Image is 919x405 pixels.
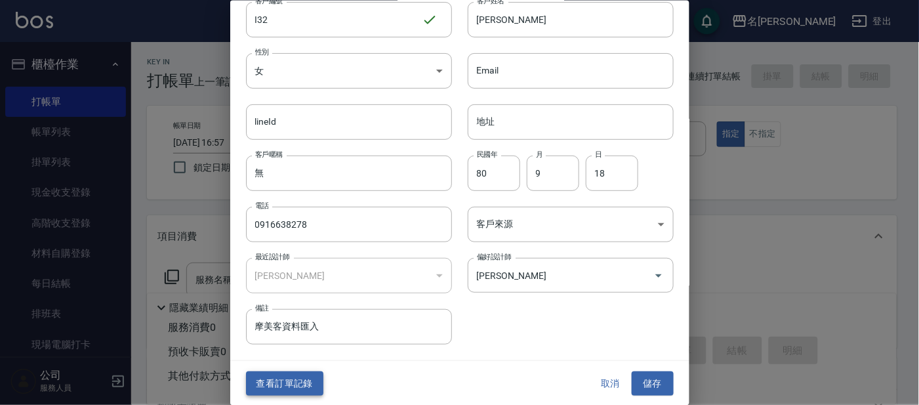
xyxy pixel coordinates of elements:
[255,47,269,56] label: 性別
[246,258,452,293] div: [PERSON_NAME]
[255,252,289,262] label: 最近設計師
[246,372,323,396] button: 查看訂單記錄
[536,149,542,159] label: 月
[648,265,669,286] button: Open
[255,201,269,211] label: 電話
[477,252,511,262] label: 偏好設計師
[590,372,632,396] button: 取消
[632,372,674,396] button: 儲存
[255,303,269,313] label: 備註
[477,149,497,159] label: 民國年
[246,53,452,88] div: 女
[255,149,283,159] label: 客戶暱稱
[595,149,602,159] label: 日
